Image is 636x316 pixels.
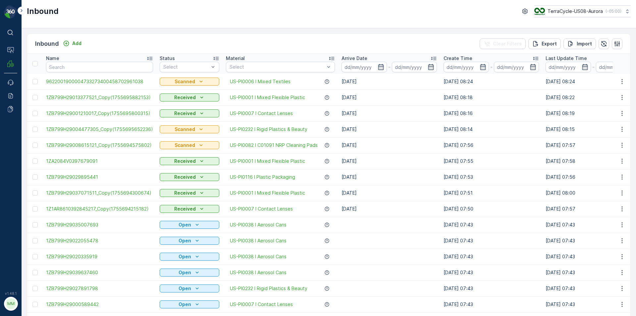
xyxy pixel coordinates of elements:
[46,221,153,228] a: 1ZB799H29035007693
[542,40,557,47] p: Export
[4,291,17,295] span: v 1.48.1
[32,286,38,291] div: Toggle Row Selected
[35,39,59,48] p: Inbound
[440,233,542,249] td: [DATE] 07:43
[160,300,219,308] button: Open
[160,269,219,277] button: Open
[175,142,195,149] p: Scanned
[46,78,153,85] a: 9622001900004733273400458702961038
[179,301,191,308] p: Open
[534,8,545,15] img: image_ci7OI47.png
[46,269,153,276] span: 1ZB799H29039637460
[563,38,596,49] button: Import
[440,90,542,105] td: [DATE] 08:18
[32,174,38,180] div: Toggle Row Selected
[163,64,209,70] p: Select
[338,201,440,217] td: [DATE]
[179,285,191,292] p: Open
[440,105,542,121] td: [DATE] 08:16
[46,237,153,244] a: 1ZB799H29022055478
[440,74,542,90] td: [DATE] 08:24
[46,94,153,101] a: 1ZB799H29013377521_Copy(1755695882153)
[440,185,542,201] td: [DATE] 07:51
[160,173,219,181] button: Received
[32,270,38,275] div: Toggle Row Selected
[160,141,219,149] button: Scanned
[160,94,219,101] button: Received
[440,296,542,312] td: [DATE] 07:43
[46,110,153,117] span: 1ZB799H29001210017_Copy(1755695800315)
[230,190,305,196] a: US-PI0001 I Mixed Flexible Plastic
[230,94,305,101] a: US-PI0001 I Mixed Flexible Plastic
[174,94,196,101] p: Received
[342,62,387,72] input: dd/mm/yyyy
[338,90,440,105] td: [DATE]
[577,40,592,47] p: Import
[160,189,219,197] button: Received
[440,281,542,296] td: [DATE] 07:43
[46,253,153,260] a: 1ZB799H29020335919
[46,190,153,196] a: 1ZB799H29037071511_Copy(1755694300674)
[4,5,17,19] img: logo
[440,201,542,217] td: [DATE] 07:50
[46,174,153,180] a: 1ZB799H29029895441
[548,8,603,15] p: TerraCycle-US08-Aurora
[440,265,542,281] td: [DATE] 07:43
[230,253,287,260] a: US-PI0038 I Aerosol Cans
[230,64,325,70] p: Select
[32,222,38,227] div: Toggle Row Selected
[440,169,542,185] td: [DATE] 07:53
[230,285,307,292] a: US-PI0232 I Rigid Plastics & Beauty
[230,78,291,85] a: US-PI0006 I Mixed Textiles
[174,110,196,117] p: Received
[160,78,219,86] button: Scanned
[440,137,542,153] td: [DATE] 07:56
[72,40,81,47] p: Add
[388,63,391,71] p: -
[440,121,542,137] td: [DATE] 08:14
[32,302,38,307] div: Toggle Row Selected
[32,143,38,148] div: Toggle Row Selected
[46,142,153,149] a: 1ZB799H29008615121_Copy(1755694575802)
[230,206,293,212] a: US-PI0007 I Contact Lenses
[160,253,219,261] button: Open
[46,206,153,212] span: 1Z1AR8610392845217_Copy(1755694215182)
[27,6,59,17] p: Inbound
[160,157,219,165] button: Received
[392,62,437,72] input: dd/mm/yyyy
[174,174,196,180] p: Received
[230,301,293,308] span: US-PI0007 I Contact Lenses
[46,55,59,62] p: Name
[60,39,84,47] button: Add
[32,127,38,132] div: Toggle Row Selected
[32,111,38,116] div: Toggle Row Selected
[160,205,219,213] button: Received
[230,158,305,164] a: US-PI0001 I Mixed Flexible Plastic
[493,40,522,47] p: Clear Filters
[480,38,526,49] button: Clear Filters
[160,109,219,117] button: Received
[46,126,153,133] a: 1ZB799H29004477305_Copy(1755695652236)
[490,63,493,71] p: -
[179,269,191,276] p: Open
[179,221,191,228] p: Open
[230,126,307,133] span: US-PI0232 I Rigid Plastics & Beauty
[338,105,440,121] td: [DATE]
[546,55,587,62] p: Last Update Time
[160,284,219,292] button: Open
[230,110,293,117] a: US-PI0007 I Contact Lenses
[175,78,195,85] p: Scanned
[230,237,287,244] a: US-PI0038 I Aerosol Cans
[444,62,489,72] input: dd/mm/yyyy
[32,206,38,212] div: Toggle Row Selected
